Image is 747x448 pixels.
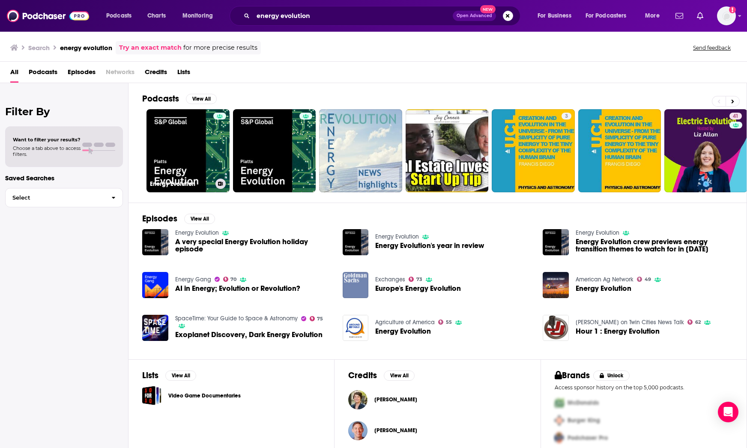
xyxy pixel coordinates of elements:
[729,6,736,13] svg: Add a profile image
[586,10,627,22] span: For Podcasters
[253,9,453,23] input: Search podcasts, credits, & more...
[532,9,582,23] button: open menu
[375,328,431,335] a: Energy Evolution
[543,315,569,341] img: Hour 1 : Energy Evolution
[438,320,452,325] a: 55
[348,390,368,409] a: Katy Clough
[551,394,568,412] img: First Pro Logo
[543,229,569,255] img: Energy Evolution crew previews energy transition themes to watch for in 2024
[551,429,568,447] img: Third Pro Logo
[538,10,571,22] span: For Business
[142,315,168,341] a: Exoplanet Discovery, Dark Energy Evolution
[453,11,496,21] button: Open AdvancedNew
[416,278,422,281] span: 73
[562,113,571,119] a: 3
[348,370,377,381] h2: Credits
[142,229,168,255] a: A very special Energy Evolution holiday episode
[142,370,196,381] a: ListsView All
[543,272,569,298] img: Energy Evolution
[551,412,568,429] img: Second Pro Logo
[7,8,89,24] a: Podchaser - Follow, Share and Rate Podcasts
[175,285,300,292] a: AI in Energy; Evolution or Revolution?
[717,6,736,25] button: Show profile menu
[142,386,161,405] a: Video Game Documentaries
[310,316,323,321] a: 75
[375,276,405,283] a: Exchanges
[375,319,435,326] a: Agriculture of America
[375,242,484,249] a: Energy Evolution's year in review
[343,315,369,341] img: Energy Evolution
[580,9,639,23] button: open menu
[186,94,217,104] button: View All
[6,195,105,200] span: Select
[175,315,298,322] a: SpaceTime: Your Guide to Space & Astronomy
[343,272,369,298] img: Europe's Energy Evolution
[693,9,707,23] a: Show notifications dropdown
[457,14,492,18] span: Open Advanced
[718,402,738,422] div: Open Intercom Messenger
[175,238,332,253] a: A very special Energy Evolution holiday episode
[374,396,417,403] span: [PERSON_NAME]
[576,238,733,253] span: Energy Evolution crew previews energy transition themes to watch for in [DATE]
[142,213,215,224] a: EpisodesView All
[5,174,123,182] p: Saved Searches
[142,370,158,381] h2: Lists
[480,5,496,13] span: New
[142,93,179,104] h2: Podcasts
[60,44,112,52] h3: energy evolution
[5,188,123,207] button: Select
[176,9,224,23] button: open menu
[175,331,323,338] a: Exoplanet Discovery, Dark Energy Evolution
[348,370,415,381] a: CreditsView All
[576,238,733,253] a: Energy Evolution crew previews energy transition themes to watch for in 2024
[317,317,323,321] span: 75
[492,109,575,192] a: 3
[645,10,660,22] span: More
[183,43,257,53] span: for more precise results
[142,213,177,224] h2: Episodes
[576,285,631,292] a: Energy Evolution
[576,319,684,326] a: Jon Justice on Twin Cities News Talk
[184,214,215,224] button: View All
[343,229,369,255] img: Energy Evolution's year in review
[150,180,212,188] h3: Energy Evolution
[348,417,526,444] button: Benji JonesBenji Jones
[637,277,651,282] a: 49
[13,145,81,157] span: Choose a tab above to access filters.
[5,105,123,118] h2: Filter By
[555,370,590,381] h2: Brands
[593,370,630,381] button: Unlock
[690,44,733,51] button: Send feedback
[568,399,599,406] span: McDonalds
[568,417,600,424] span: Burger King
[374,427,417,434] a: Benji Jones
[10,65,18,83] a: All
[348,421,368,440] img: Benji Jones
[146,109,230,192] a: Energy Evolution
[230,278,236,281] span: 70
[717,6,736,25] span: Logged in as chrisleal
[687,320,701,325] a: 62
[142,93,217,104] a: PodcastsView All
[238,6,529,26] div: Search podcasts, credits, & more...
[145,65,167,83] span: Credits
[182,10,213,22] span: Monitoring
[106,10,131,22] span: Podcasts
[175,276,211,283] a: Energy Gang
[409,277,422,282] a: 73
[177,65,190,83] a: Lists
[29,65,57,83] a: Podcasts
[729,113,742,119] a: 41
[142,9,171,23] a: Charts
